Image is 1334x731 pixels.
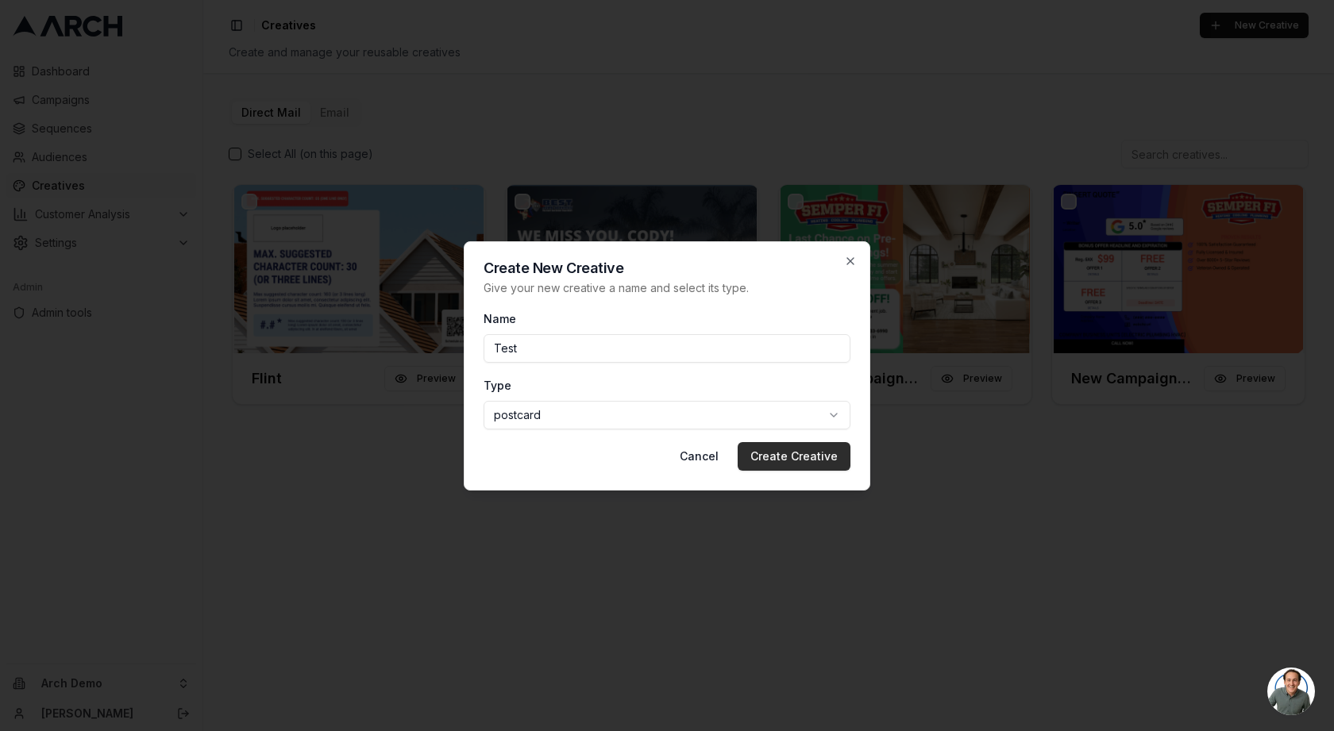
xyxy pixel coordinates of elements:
[484,280,850,296] p: Give your new creative a name and select its type.
[667,442,731,471] button: Cancel
[484,379,511,392] label: Type
[484,312,516,325] label: Name
[484,334,850,363] input: E.g. 'Welcome Postcard Q3'
[484,261,850,275] h2: Create New Creative
[738,442,850,471] button: Create Creative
